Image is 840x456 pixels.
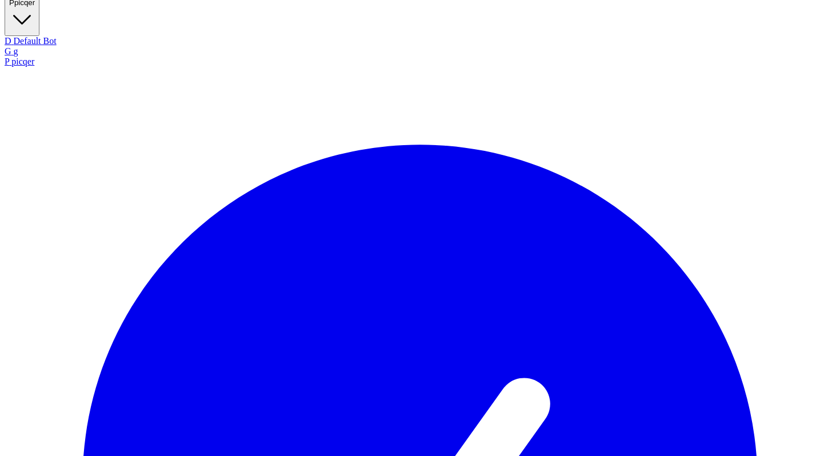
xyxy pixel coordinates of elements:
[5,36,835,46] div: Default Bot
[5,57,9,66] span: P
[5,46,835,57] div: g
[5,46,11,56] span: G
[5,57,835,67] div: picqer
[5,36,11,46] span: D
